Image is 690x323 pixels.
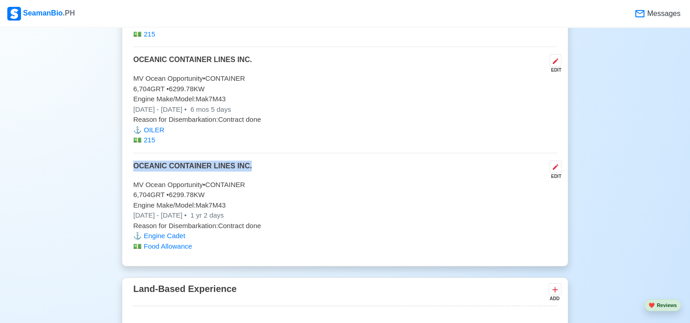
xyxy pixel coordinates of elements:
[133,115,557,125] p: Reason for Disembarkation: Contract done
[644,299,681,312] button: heartReviews
[133,125,557,135] p: OILER
[546,173,561,180] div: EDIT
[546,67,561,73] div: EDIT
[133,221,557,231] p: Reason for Disembarkation: Contract done
[133,104,557,115] p: [DATE] - [DATE]
[188,105,231,113] span: 6 mos 5 days
[133,180,557,190] p: MV Ocean Opportunity • CONTAINER
[184,105,187,113] span: •
[133,210,557,221] p: [DATE] - [DATE]
[133,200,557,211] p: Engine Make/Model: Mak7M43
[645,8,680,19] span: Messages
[188,211,224,219] span: 1 yr 2 days
[133,136,142,144] span: money
[133,242,142,250] span: money
[184,211,187,219] span: •
[133,241,557,252] p: Food Allowance
[133,29,557,40] p: 215
[549,295,560,302] div: ADD
[133,84,557,94] p: 6,704 GRT • 6299.78 KW
[7,7,21,21] img: Logo
[133,54,252,73] p: OCEANIC CONTAINER LINES INC.
[648,302,655,308] span: heart
[7,7,75,21] div: SeamanBio
[133,126,142,134] span: anchor
[133,30,142,38] span: money
[63,9,75,17] span: .PH
[133,232,142,240] span: anchor
[133,190,557,200] p: 6,704 GRT • 6299.78 KW
[133,284,237,294] span: Land-Based Experience
[133,135,557,146] p: 215
[133,231,557,241] p: Engine Cadet
[133,73,557,84] p: MV Ocean Opportunity • CONTAINER
[133,94,557,104] p: Engine Make/Model: Mak7M43
[133,161,252,180] p: OCEANIC CONTAINER LINES INC.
